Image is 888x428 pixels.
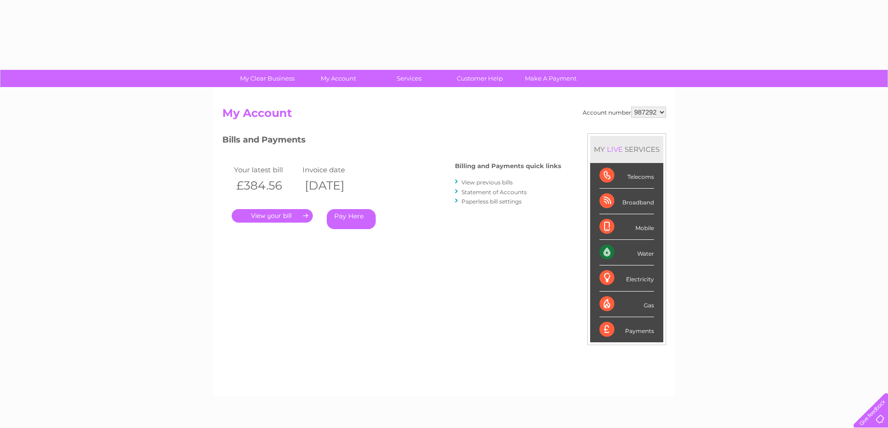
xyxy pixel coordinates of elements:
a: . [232,209,313,223]
a: My Account [300,70,377,87]
a: Pay Here [327,209,376,229]
a: Paperless bill settings [461,198,522,205]
div: Payments [599,317,654,342]
h2: My Account [222,107,666,124]
div: Mobile [599,214,654,240]
div: Broadband [599,189,654,214]
a: Statement of Accounts [461,189,527,196]
div: MY SERVICES [590,136,663,163]
a: Customer Help [441,70,518,87]
div: LIVE [605,145,625,154]
a: Make A Payment [512,70,589,87]
h4: Billing and Payments quick links [455,163,561,170]
th: [DATE] [300,176,369,195]
th: £384.56 [232,176,301,195]
td: Invoice date [300,163,369,176]
td: Your latest bill [232,163,301,176]
div: Gas [599,292,654,317]
h3: Bills and Payments [222,133,561,149]
a: Services [371,70,447,87]
div: Telecoms [599,163,654,189]
div: Account number [583,107,666,118]
a: My Clear Business [229,70,306,87]
a: View previous bills [461,179,513,186]
div: Electricity [599,265,654,291]
div: Water [599,240,654,265]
